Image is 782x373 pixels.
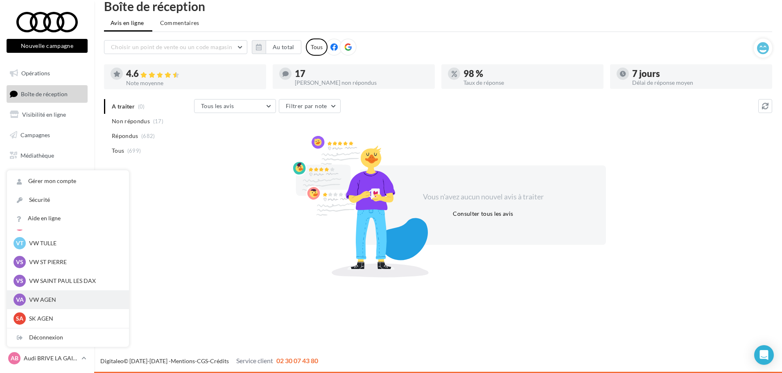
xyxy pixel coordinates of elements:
a: Médiathèque [5,147,89,164]
a: Boîte de réception [5,85,89,103]
a: Mentions [171,357,195,364]
span: VT [16,239,23,247]
p: SK AGEN [29,314,119,323]
span: (17) [153,118,163,124]
span: AB [11,354,18,362]
a: Aide en ligne [7,209,129,228]
p: VW TULLE [29,239,119,247]
span: 02 30 07 43 80 [276,357,318,364]
div: Délai de réponse moyen [632,80,766,86]
span: VA [16,296,24,304]
div: Déconnexion [7,328,129,347]
a: Opérations [5,65,89,82]
p: VW AGEN [29,296,119,304]
span: © [DATE]-[DATE] - - - [100,357,318,364]
span: VS [16,258,23,266]
div: Open Intercom Messenger [754,345,774,365]
p: Audi BRIVE LA GAILLARDE [24,354,78,362]
span: Service client [236,357,273,364]
div: Taux de réponse [463,80,597,86]
button: Consulter tous les avis [450,209,516,219]
a: Visibilité en ligne [5,106,89,123]
a: Campagnes [5,127,89,144]
button: Au total [252,40,301,54]
span: (699) [127,147,141,154]
div: 4.6 [126,69,260,79]
div: Note moyenne [126,80,260,86]
span: Choisir un point de vente ou un code magasin [111,43,232,50]
span: Médiathèque [20,151,54,158]
span: Boîte de réception [21,90,68,97]
div: 98 % [463,69,597,78]
span: SA [16,314,23,323]
div: Vous n'avez aucun nouvel avis à traiter [413,192,554,202]
a: Gérer mon compte [7,172,129,190]
span: Tous [112,147,124,155]
p: VW SAINT PAUL LES DAX [29,277,119,285]
span: VS [16,277,23,285]
div: Tous [306,38,328,56]
div: 17 [295,69,428,78]
a: Sécurité [7,191,129,209]
span: Campagnes [20,131,50,138]
button: Au total [266,40,301,54]
a: Crédits [210,357,229,364]
div: 7 jours [632,69,766,78]
button: Nouvelle campagne [7,39,88,53]
a: Digitaleo [100,357,124,364]
span: Opérations [21,70,50,77]
a: AB Audi BRIVE LA GAILLARDE [7,350,88,366]
button: Filtrer par note [279,99,341,113]
span: Visibilité en ligne [22,111,66,118]
span: Commentaires [160,19,199,27]
span: Tous les avis [201,102,234,109]
button: Choisir un point de vente ou un code magasin [104,40,247,54]
a: CGS [197,357,208,364]
div: [PERSON_NAME] non répondus [295,80,428,86]
span: (682) [141,133,155,139]
span: Non répondus [112,117,150,125]
button: Tous les avis [194,99,276,113]
p: VW ST PIERRE [29,258,119,266]
span: Répondus [112,132,138,140]
a: PLV et print personnalisable [5,167,89,191]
